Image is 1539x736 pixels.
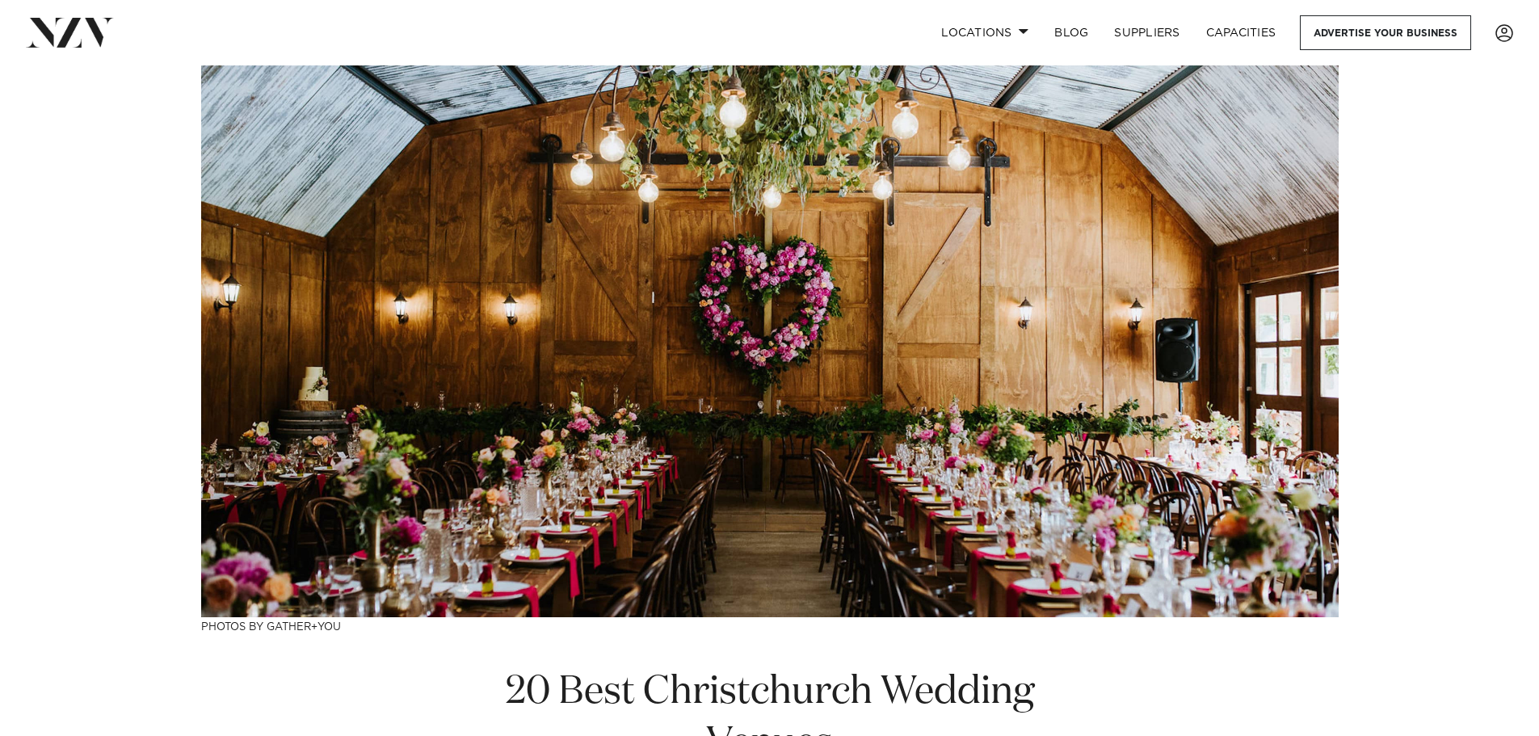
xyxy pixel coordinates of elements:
[928,15,1041,50] a: Locations
[1300,15,1471,50] a: Advertise your business
[1193,15,1289,50] a: Capacities
[201,617,1339,634] h3: Photos by Gather+You
[201,65,1339,617] img: 20 Best Christchurch Wedding Venues
[1101,15,1192,50] a: SUPPLIERS
[26,18,114,47] img: nzv-logo.png
[1041,15,1101,50] a: BLOG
